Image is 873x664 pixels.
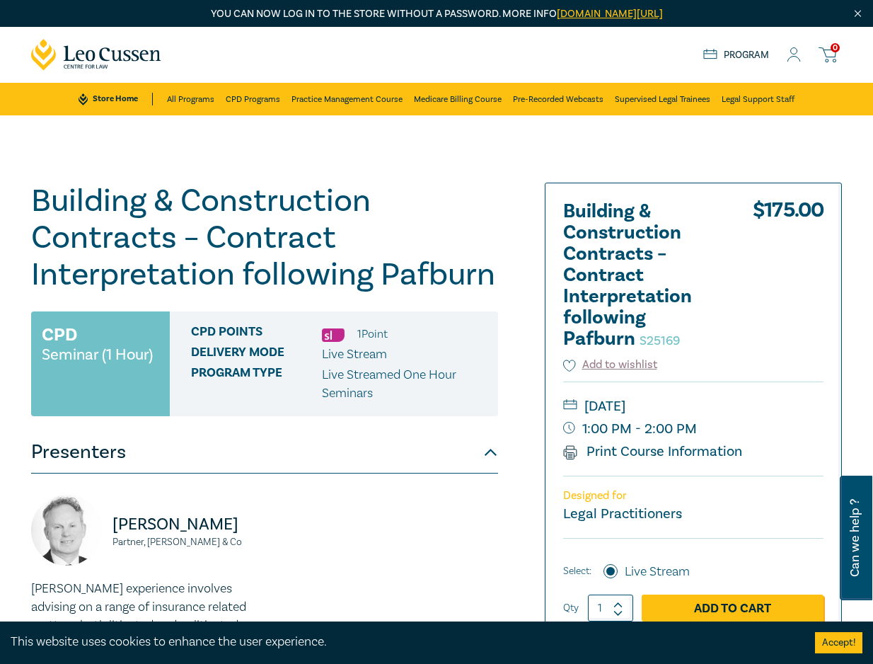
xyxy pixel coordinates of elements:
[703,49,769,62] a: Program
[322,328,345,342] img: Substantive Law
[191,325,322,343] span: CPD Points
[563,600,579,616] label: Qty
[357,325,388,343] li: 1 Point
[112,513,256,536] p: [PERSON_NAME]
[513,83,603,115] a: Pre-Recorded Webcasts
[563,395,823,418] small: [DATE]
[563,505,682,523] small: Legal Practitioners
[31,431,498,474] button: Presenters
[722,83,794,115] a: Legal Support Staff
[588,595,633,622] input: 1
[167,83,214,115] a: All Programs
[852,8,864,20] img: Close
[414,83,502,115] a: Medicare Billing Course
[31,495,102,566] img: https://s3.ap-southeast-2.amazonaws.com/leo-cussen-store-production-content/Contacts/Ross%20Donal...
[753,201,823,357] div: $ 175.00
[79,93,153,105] a: Store Home
[615,83,710,115] a: Supervised Legal Trainees
[42,348,153,362] small: Seminar (1 Hour)
[815,632,862,653] button: Accept cookies
[42,322,77,348] h3: CPD
[191,366,322,403] span: Program type
[226,83,280,115] a: CPD Programs
[291,83,403,115] a: Practice Management Course
[31,183,498,293] h1: Building & Construction Contracts – Contract Interpretation following Pafburn
[112,537,256,547] small: Partner, [PERSON_NAME] & Co
[11,633,794,651] div: This website uses cookies to enhance the user experience.
[642,595,823,622] a: Add to Cart
[563,563,591,579] span: Select:
[563,357,657,373] button: Add to wishlist
[563,418,823,440] small: 1:00 PM - 2:00 PM
[563,201,719,350] h2: Building & Construction Contracts – Contract Interpretation following Pafburn
[31,6,842,22] p: You can now log in to the store without a password. More info
[625,563,690,581] label: Live Stream
[563,489,823,503] p: Designed for
[191,345,322,364] span: Delivery Mode
[322,366,487,403] p: Live Streamed One Hour Seminars
[831,43,840,52] span: 0
[563,442,742,461] a: Print Course Information
[557,7,663,21] a: [DOMAIN_NAME][URL]
[322,346,387,362] span: Live Stream
[640,333,680,349] small: S25169
[848,484,862,592] span: Can we help ?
